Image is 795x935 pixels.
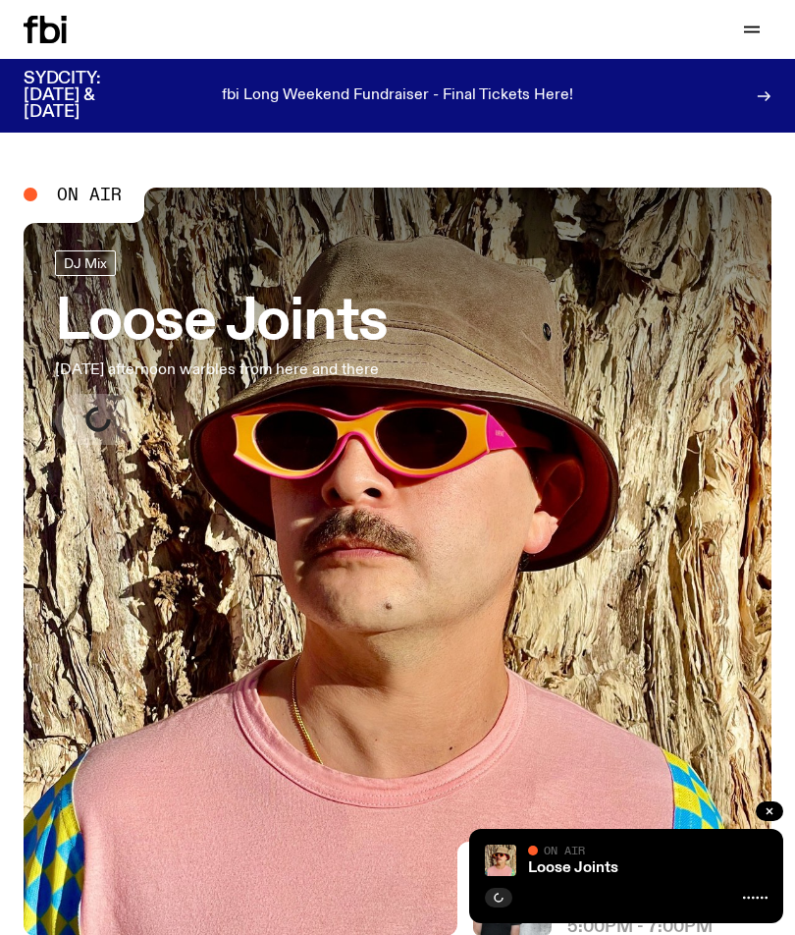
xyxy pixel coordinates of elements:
span: On Air [544,844,585,856]
a: DJ Mix [55,250,116,276]
p: [DATE] afternoon warbles from here and there [55,358,388,382]
img: Tyson stands in front of a paperbark tree wearing orange sunglasses, a suede bucket hat and a pin... [485,845,516,876]
span: On Air [57,186,122,203]
h3: Loose Joints [55,296,388,351]
h3: SYDCITY: [DATE] & [DATE] [24,71,149,121]
span: DJ Mix [64,255,107,270]
p: fbi Long Weekend Fundraiser - Final Tickets Here! [222,87,573,105]
a: Loose Joints[DATE] afternoon warbles from here and there [55,250,388,445]
a: Loose Joints [528,860,618,876]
